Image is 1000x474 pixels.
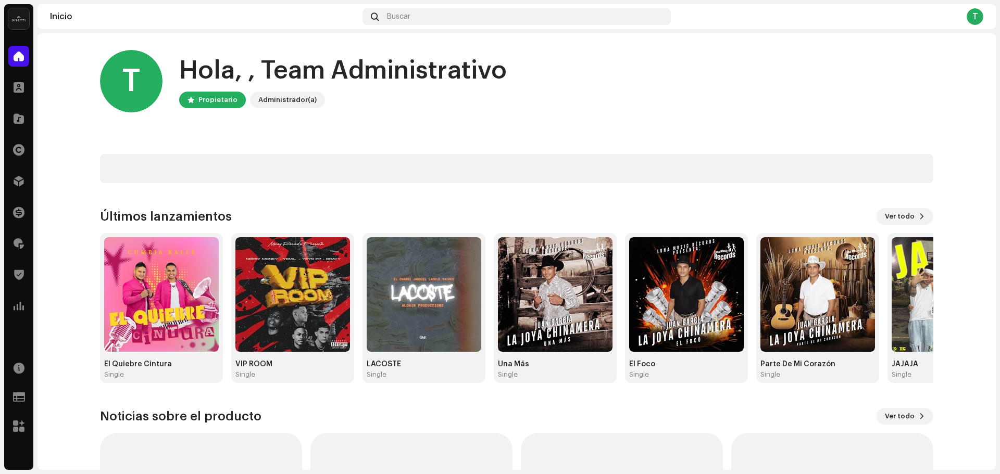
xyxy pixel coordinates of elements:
[50,12,358,21] div: Inicio
[885,406,915,427] span: Ver todo
[100,208,232,225] h3: Últimos lanzamientos
[760,370,780,379] div: Single
[235,360,350,368] div: VIP ROOM
[387,12,410,21] span: Buscar
[629,237,744,352] img: db8f16b4-19e5-453a-b7a3-c56393c4c467
[629,360,744,368] div: El Foco
[760,237,875,352] img: 8ce1d81e-f861-45c9-a062-5273eabfea76
[179,54,507,87] div: Hola, , Team Administrativo
[877,408,933,425] button: Ver todo
[367,237,481,352] img: 0776817b-49b3-401b-a054-a993a0ff7f01
[967,8,983,25] div: T
[498,237,612,352] img: ad20038d-884d-4df0-ba76-0e4fb397833c
[104,370,124,379] div: Single
[367,360,481,368] div: LACOSTE
[104,360,219,368] div: El Quiebre Cintura
[235,237,350,352] img: c2e76416-9a7f-4fe5-ba21-fa65ca856905
[104,237,219,352] img: e9dce480-5551-41ee-a060-a13d19e1a19f
[498,360,612,368] div: Una Más
[198,94,238,106] div: Propietario
[367,370,386,379] div: Single
[760,360,875,368] div: Parte De Mi Corazón
[629,370,649,379] div: Single
[892,370,911,379] div: Single
[100,408,261,425] h3: Noticias sobre el producto
[8,8,29,29] img: 02a7c2d3-3c89-4098-b12f-2ff2945c95ee
[235,370,255,379] div: Single
[885,206,915,227] span: Ver todo
[498,370,518,379] div: Single
[877,208,933,225] button: Ver todo
[258,94,317,106] div: Administrador(a)
[100,50,162,112] div: T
